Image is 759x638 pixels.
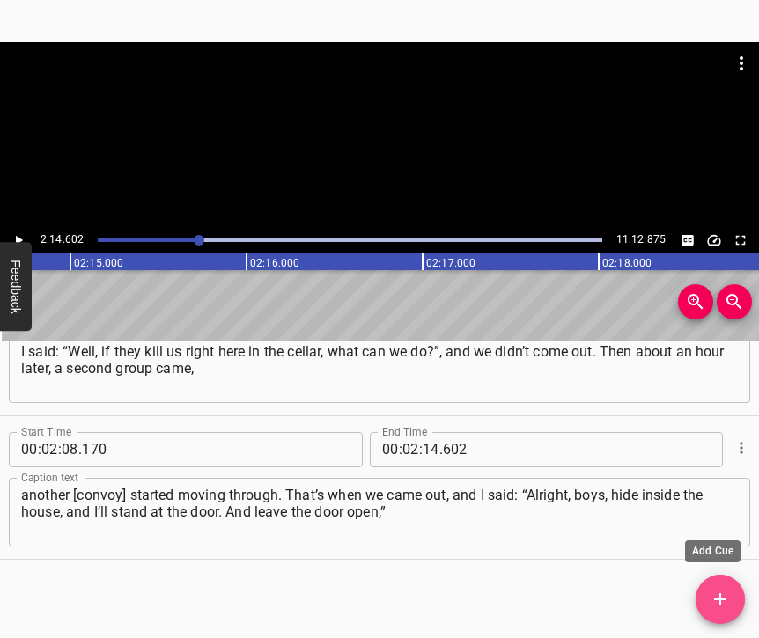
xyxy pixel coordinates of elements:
text: 02:15.000 [74,257,123,269]
span: : [58,432,62,467]
button: Zoom Out [717,284,752,319]
div: Cue Options [730,425,750,471]
input: 02 [41,432,58,467]
input: 170 [82,432,243,467]
span: 11:12.875 [616,233,666,246]
span: . [439,432,443,467]
span: : [419,432,423,467]
span: : [38,432,41,467]
button: Play/Pause [7,229,30,252]
button: Zoom In [678,284,713,319]
input: 00 [21,432,38,467]
input: 08 [62,432,78,467]
button: Change Playback Speed [703,229,726,252]
button: Cue Options [730,436,753,459]
button: Toggle captions [676,229,699,252]
text: 02:17.000 [426,257,475,269]
textarea: another [convoy] started moving through. That’s when we came out, and I said: “Alright, boys, hid... [21,487,738,537]
input: 00 [382,432,399,467]
input: 02 [402,432,419,467]
input: 14 [423,432,439,467]
span: . [78,432,82,467]
span: 2:14.602 [41,233,84,246]
input: 602 [443,432,604,467]
text: 02:18.000 [602,257,652,269]
textarea: I said: “Well, if they kill us right here in the cellar, what can we do?”, and we didn’t come out... [21,343,738,393]
span: : [399,432,402,467]
button: Add Cue [696,575,745,624]
button: Toggle fullscreen [729,229,752,252]
div: Play progress [98,238,601,242]
text: 02:16.000 [250,257,299,269]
